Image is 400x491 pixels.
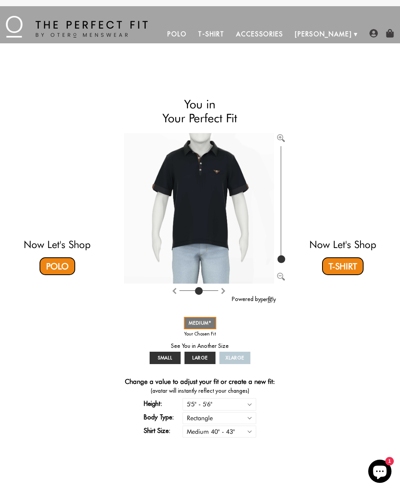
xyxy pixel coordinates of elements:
a: Accessories [230,25,289,43]
img: Zoom out [277,273,285,281]
img: Rotate counter clockwise [220,288,226,294]
button: Zoom in [277,133,285,141]
span: (avatar will instantly reflect your changes) [124,387,276,395]
h4: Change a value to adjust your fit or create a new fit: [125,378,275,387]
img: perfitly-logo_73ae6c82-e2e3-4a36-81b1-9e913f6ac5a1.png [261,296,276,303]
a: MEDIUM [184,317,216,329]
img: Rotate clockwise [171,288,178,294]
label: Body Type: [144,412,183,422]
span: SMALL [158,355,173,361]
span: XLARGE [226,355,245,361]
span: MEDIUM [189,320,212,326]
a: [PERSON_NAME] [289,25,358,43]
img: user-account-icon.png [369,29,378,38]
button: Rotate clockwise [171,286,178,295]
label: Shirt Size: [144,426,183,435]
span: LARGE [192,355,208,361]
inbox-online-store-chat: Shopify online store chat [366,460,394,485]
button: Rotate counter clockwise [220,286,226,295]
img: Brand%2fOtero%2f10004-v2-R%2f54%2f5-M%2fAv%2f29e026ab-7dea-11ea-9f6a-0e35f21fd8c2%2fBlack%2f1%2ff... [124,133,274,284]
a: XLARGE [219,352,250,364]
label: Height: [144,399,183,408]
a: Now Let's Shop [309,238,376,250]
a: Polo [40,257,75,275]
img: Zoom in [277,134,285,142]
a: Powered by [232,296,276,303]
img: The Perfect Fit - by Otero Menswear - Logo [6,16,148,38]
a: Now Let's Shop [24,238,91,250]
a: T-Shirt [322,257,364,275]
a: SMALL [150,352,181,364]
a: LARGE [184,352,216,364]
a: Polo [162,25,193,43]
img: shopping-bag-icon.png [386,29,394,38]
h2: You in Your Perfect Fit [124,97,276,125]
button: Zoom out [277,271,285,279]
a: T-Shirt [192,25,230,43]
